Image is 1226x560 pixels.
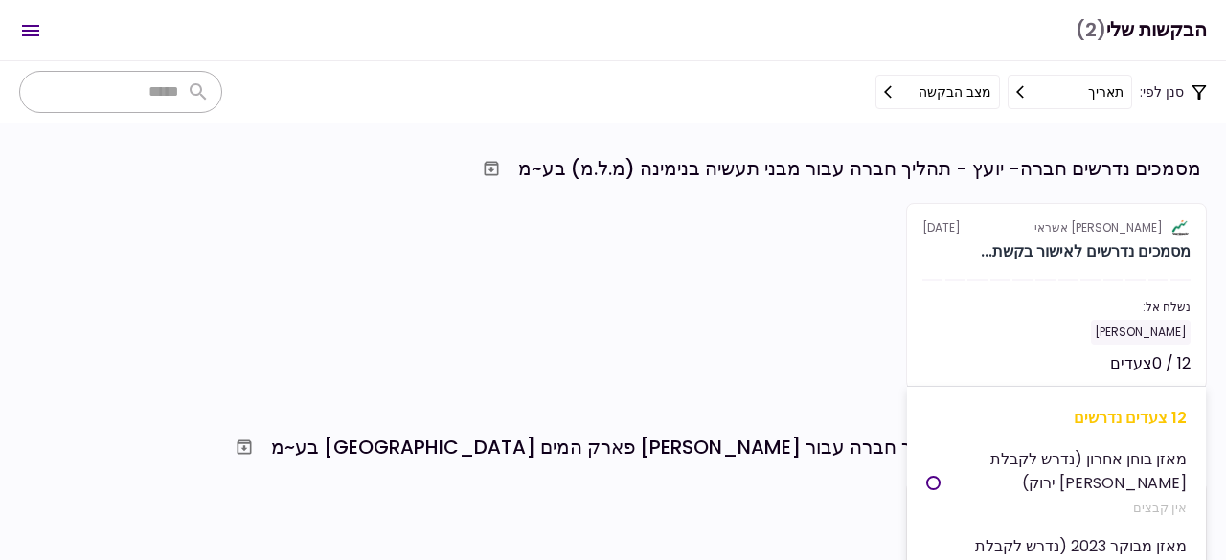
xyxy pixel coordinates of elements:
div: סנן לפי: [875,75,1207,109]
img: Partner logo [1170,219,1191,236]
button: העבר לארכיון [474,151,509,186]
span: (2) [1076,11,1106,50]
button: העבר לארכיון [227,430,261,464]
div: מאזן בוחן אחרון (נדרש לקבלת [PERSON_NAME] ירוק) [941,447,1187,495]
button: מצב הבקשה [875,75,1000,109]
div: [DATE] [922,219,1191,236]
div: 12 צעדים נדרשים [926,406,1187,430]
div: 12 / 0 צעדים [1110,352,1191,375]
div: [PERSON_NAME] אשראי [1034,219,1163,236]
div: תאריך [1088,81,1124,102]
div: מסמכים נדרשים חברה- יועץ - תהליך חברה עבור מבני תעשיה בנימינה (מ.ל.מ) בע~מ [518,154,1201,183]
h1: הבקשות שלי [1076,11,1207,50]
div: אין קבצים [941,499,1187,518]
div: לא הותחל [922,352,993,375]
button: Open menu [8,8,54,54]
div: מסמכים נדרשים לאישור בקשת חברה- יועץ [981,240,1191,263]
div: [PERSON_NAME] [1091,320,1191,345]
div: נשלח אל: [922,299,1191,316]
button: תאריך [1008,75,1132,109]
div: מסמכים נדרשים חברה- יועץ - תהליך חברה עבור [PERSON_NAME] פארק המים [GEOGRAPHIC_DATA] בע~מ [271,433,1201,461]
